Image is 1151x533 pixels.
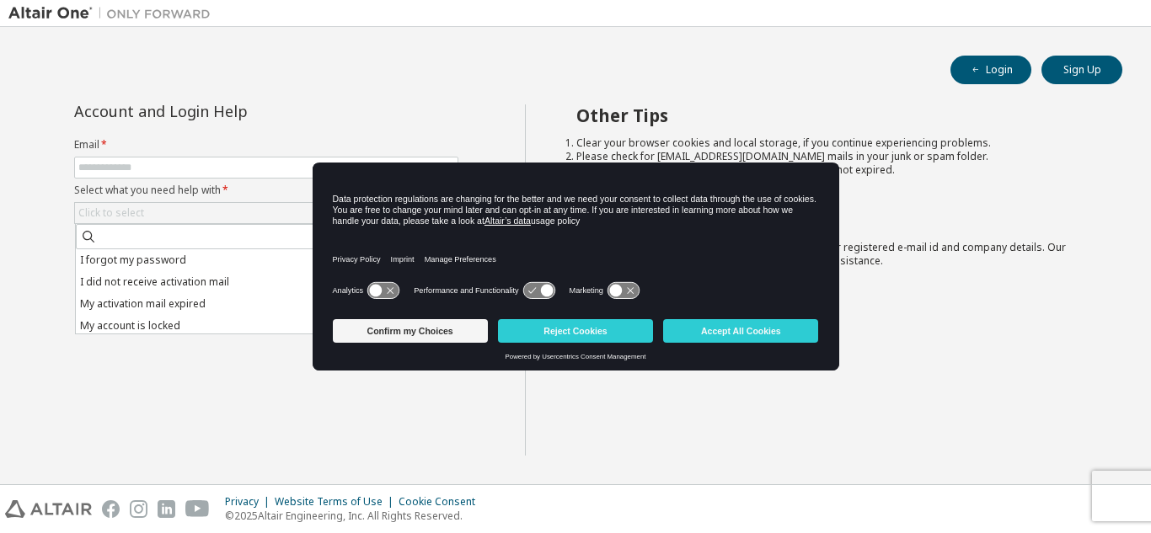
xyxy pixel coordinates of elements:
img: instagram.svg [130,500,147,518]
li: I forgot my password [76,249,455,271]
div: Click to select [75,203,458,223]
h2: Other Tips [576,104,1093,126]
div: Website Terms of Use [275,495,399,509]
div: Account and Login Help [74,104,382,118]
img: linkedin.svg [158,500,175,518]
img: youtube.svg [185,500,210,518]
div: Cookie Consent [399,495,485,509]
img: altair_logo.svg [5,500,92,518]
button: Sign Up [1041,56,1122,84]
button: Login [950,56,1031,84]
div: Click to select [78,206,144,220]
img: Altair One [8,5,219,22]
label: Select what you need help with [74,184,458,197]
p: © 2025 Altair Engineering, Inc. All Rights Reserved. [225,509,485,523]
li: Clear your browser cookies and local storage, if you continue experiencing problems. [576,136,1093,150]
div: Privacy [225,495,275,509]
label: Email [74,138,458,152]
li: Please check for [EMAIL_ADDRESS][DOMAIN_NAME] mails in your junk or spam folder. [576,150,1093,163]
img: facebook.svg [102,500,120,518]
